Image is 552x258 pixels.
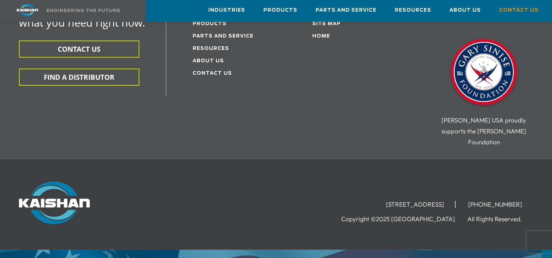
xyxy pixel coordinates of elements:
[449,0,481,20] a: About Us
[441,116,526,146] span: [PERSON_NAME] USA proudly supports the [PERSON_NAME] Foundation
[312,34,330,39] a: Home
[193,21,227,26] a: Products
[47,9,120,12] img: Engineering the future
[193,59,224,63] a: About Us
[341,215,466,223] li: Copyright ©2025 [GEOGRAPHIC_DATA]
[19,181,90,224] img: Kaishan
[263,0,297,20] a: Products
[208,6,245,15] span: Industries
[447,36,520,109] img: Gary Sinise Foundation
[316,0,377,20] a: Parts and Service
[457,201,533,208] li: [PHONE_NUMBER]
[499,6,539,15] span: Contact Us
[19,40,139,58] button: CONTACT US
[208,0,245,20] a: Industries
[375,201,456,208] li: [STREET_ADDRESS]
[19,69,139,86] button: FIND A DISTRIBUTOR
[449,6,481,15] span: About Us
[193,34,254,39] a: Parts and service
[467,215,533,223] li: All Rights Reserved.
[395,0,431,20] a: Resources
[193,71,232,76] a: Contact Us
[193,46,229,51] a: Resources
[395,6,431,15] span: Resources
[263,6,297,15] span: Products
[312,21,341,26] a: Site Map
[499,0,539,20] a: Contact Us
[316,6,377,15] span: Parts and Service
